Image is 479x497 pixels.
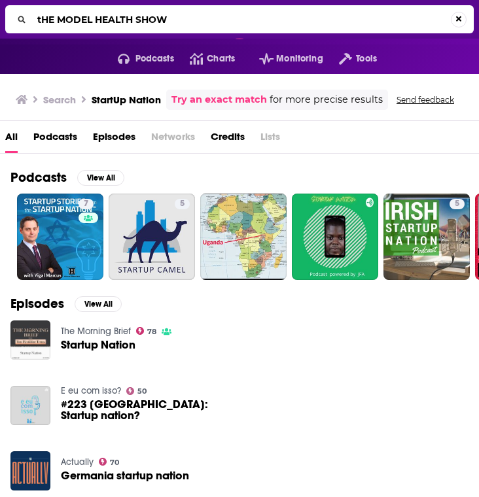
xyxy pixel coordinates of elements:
[109,194,195,280] a: 5
[10,320,50,360] img: Startup Nation
[61,399,210,421] span: #223 [GEOGRAPHIC_DATA]: Startup nation?
[5,126,18,153] a: All
[99,458,120,466] a: 70
[79,199,94,209] a: 7
[61,326,131,337] a: The Morning Brief
[383,194,470,280] a: 5
[270,92,383,107] span: for more precise results
[10,296,64,312] h2: Episodes
[260,126,280,153] span: Lists
[93,126,135,153] a: Episodes
[147,329,156,335] span: 78
[276,50,323,68] span: Monitoring
[32,9,451,30] input: Search...
[10,169,124,186] a: PodcastsView All
[61,456,94,468] a: Actually
[43,94,76,106] h3: Search
[137,388,147,394] span: 50
[102,48,174,69] button: open menu
[171,92,267,107] a: Try an exact match
[17,194,103,280] a: 7
[323,48,377,69] button: open menu
[84,197,88,211] span: 7
[92,94,161,106] h3: StartUp Nation
[10,169,67,186] h2: Podcasts
[33,126,77,153] a: Podcasts
[5,5,474,33] div: Search...
[455,197,459,211] span: 5
[10,386,50,426] img: #223 Israel: Startup nation?
[207,50,235,68] span: Charts
[174,48,235,69] a: Charts
[180,197,185,211] span: 5
[10,451,50,491] img: Germania startup nation
[135,50,174,68] span: Podcasts
[175,199,190,209] a: 5
[243,48,323,69] button: open menu
[61,385,121,396] a: E eu com isso?
[126,387,147,395] a: 50
[450,199,465,209] a: 5
[61,339,135,351] a: Startup Nation
[136,327,157,335] a: 78
[151,126,195,153] span: Networks
[61,470,189,481] a: Germania startup nation
[77,170,124,186] button: View All
[356,50,377,68] span: Tools
[211,126,245,153] a: Credits
[10,296,122,312] a: EpisodesView All
[393,94,458,105] button: Send feedback
[61,399,210,421] a: #223 Israel: Startup nation?
[110,460,119,466] span: 70
[75,296,122,312] button: View All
